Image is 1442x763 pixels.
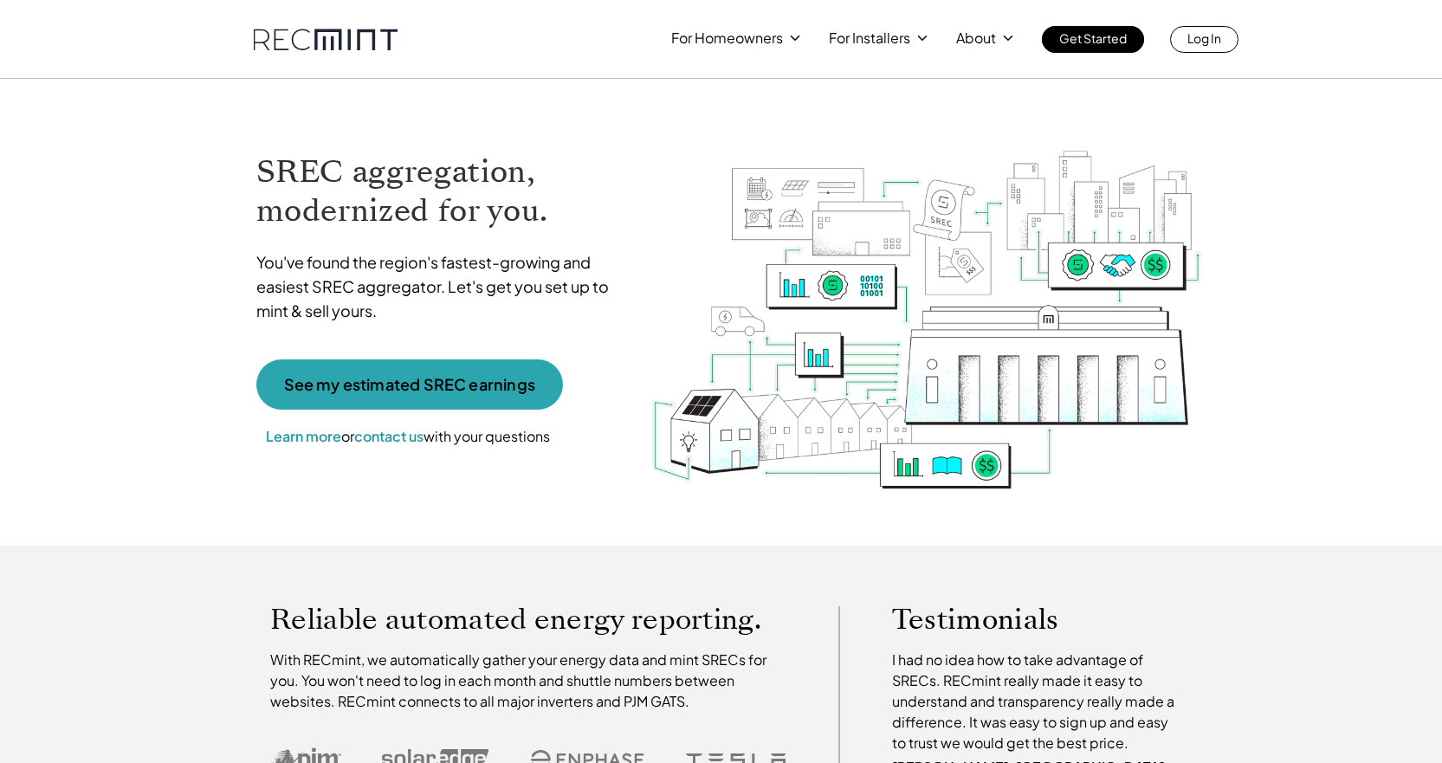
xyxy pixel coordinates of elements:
[270,606,786,632] p: Reliable automated energy reporting.
[892,606,1150,632] p: Testimonials
[256,250,625,323] p: You've found the region's fastest-growing and easiest SREC aggregator. Let's get you set up to mi...
[256,359,563,410] a: See my estimated SREC earnings
[892,650,1183,753] p: I had no idea how to take advantage of SRECs. RECmint really made it easy to understand and trans...
[1170,26,1238,53] a: Log In
[650,105,1203,494] img: RECmint value cycle
[1059,26,1127,50] p: Get Started
[270,650,786,712] p: With RECmint, we automatically gather your energy data and mint SRECs for you. You won't need to ...
[829,26,910,50] p: For Installers
[354,427,424,445] a: contact us
[671,26,783,50] p: For Homeowners
[1042,26,1144,53] a: Get Started
[956,26,996,50] p: About
[256,152,625,230] h1: SREC aggregation, modernized for you.
[256,425,559,448] p: or with your questions
[1187,26,1221,50] p: Log In
[266,427,341,445] a: Learn more
[284,377,535,392] p: See my estimated SREC earnings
